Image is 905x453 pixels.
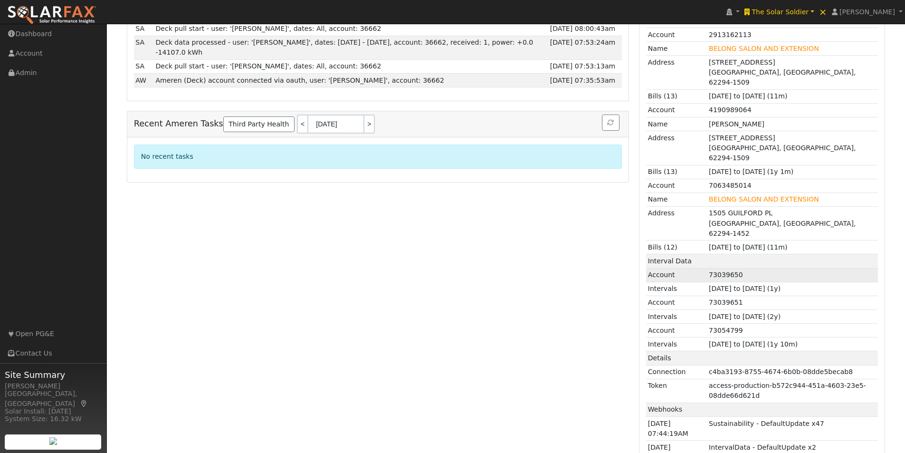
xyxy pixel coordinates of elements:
[646,403,707,416] td: Webhooks
[134,74,154,87] td: Anna Woodside
[707,296,878,309] td: 73039651
[7,5,96,25] img: SolarFax
[707,165,878,179] td: [DATE] to [DATE] (1y 1m)
[134,22,154,36] td: SDP Admin
[646,241,707,254] td: Bills (12)
[364,115,375,134] a: >
[646,131,707,165] td: Address
[707,324,878,337] td: 73054799
[297,115,307,134] a: <
[646,310,707,324] td: Intervals
[646,296,707,309] td: Account
[707,337,878,351] td: [DATE] to [DATE] (1y 10m)
[646,42,707,56] td: Name
[646,268,707,282] td: Account
[707,103,878,117] td: 4190989064
[646,193,707,206] td: Name
[707,179,878,193] td: 7063485014
[5,406,102,416] div: Solar Install: [DATE]
[154,59,548,73] td: Deck pull start - user: '[PERSON_NAME]', dates: All, account: 36662
[707,117,878,131] td: [PERSON_NAME]
[548,22,622,36] td: [DATE] 08:00:43am
[707,89,878,103] td: [DATE] to [DATE] (11m)
[5,368,102,381] span: Site Summary
[707,206,878,240] td: 1505 GUILFORD PL [GEOGRAPHIC_DATA], [GEOGRAPHIC_DATA], 62294-1452
[646,365,707,379] td: Connection
[646,254,707,268] td: Interval Data
[646,28,707,42] td: Account
[646,206,707,240] td: Address
[646,103,707,117] td: Account
[646,179,707,193] td: Account
[646,165,707,179] td: Bills (13)
[134,145,622,169] div: No recent tasks
[134,115,622,134] h5: Recent Ameren Tasks
[707,365,878,379] td: c4ba3193-8755-4674-6b0b-08dde5becab8
[707,193,878,206] td: BELONG SALON AND EXTENSION
[707,282,878,296] td: [DATE] to [DATE] (1y)
[707,379,878,403] td: access-production-b572c944-451a-4603-23e5-08dde66d621d
[707,417,878,441] td: Sustainability - DefaultUpdate x47
[707,56,878,89] td: [STREET_ADDRESS] [GEOGRAPHIC_DATA], [GEOGRAPHIC_DATA], 62294-1509
[548,59,622,73] td: [DATE] 07:53:13am
[707,28,878,42] td: 2913162113
[707,131,878,165] td: [STREET_ADDRESS] [GEOGRAPHIC_DATA], [GEOGRAPHIC_DATA], 62294-1509
[49,437,57,445] img: retrieve
[646,337,707,351] td: Intervals
[646,282,707,296] td: Intervals
[839,8,895,16] span: [PERSON_NAME]
[646,89,707,103] td: Bills (13)
[548,36,622,59] td: [DATE] 07:53:24am
[707,268,878,282] td: 73039650
[5,381,102,391] div: [PERSON_NAME]
[548,74,622,87] td: [DATE] 07:35:53am
[80,400,88,407] a: Map
[134,59,154,73] td: SDP Admin
[707,310,878,324] td: [DATE] to [DATE] (2y)
[154,22,548,36] td: Deck pull start - user: '[PERSON_NAME]', dates: All, account: 36662
[5,389,102,409] div: [GEOGRAPHIC_DATA], [GEOGRAPHIC_DATA]
[154,74,548,87] td: Ameren (Deck) account connected via oauth, user: '[PERSON_NAME]', account: 36662
[154,36,548,59] td: Deck data processed - user: '[PERSON_NAME]', dates: [DATE] - [DATE], account: 36662, received: 1,...
[646,117,707,131] td: Name
[646,417,707,441] td: [DATE] 07:44:19AM
[5,414,102,424] div: System Size: 16.32 kW
[707,241,878,254] td: [DATE] to [DATE] (11m)
[134,36,154,59] td: SDP Admin
[646,324,707,337] td: Account
[819,6,827,18] span: ×
[752,8,809,16] span: The Solar Soldier
[646,351,707,365] td: Details
[602,115,619,131] button: Refresh
[646,379,707,403] td: Token
[223,116,295,133] a: Third Party Health
[646,56,707,89] td: Address
[707,42,878,56] td: BELONG SALON AND EXTENSION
